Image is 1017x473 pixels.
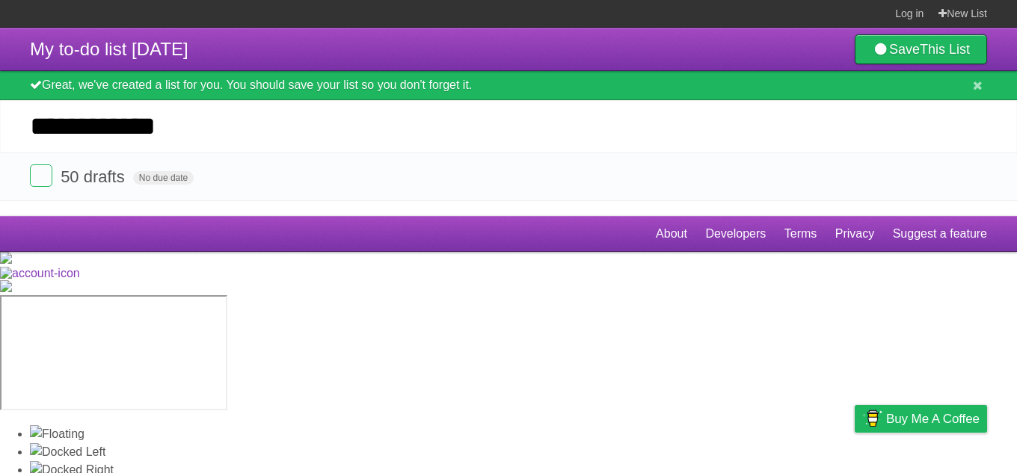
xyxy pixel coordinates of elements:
[705,220,766,248] a: Developers
[784,220,817,248] a: Terms
[30,425,85,443] img: Floating
[920,42,970,57] b: This List
[835,220,874,248] a: Privacy
[886,406,980,432] span: Buy me a coffee
[61,167,129,186] span: 50 drafts
[656,220,687,248] a: About
[133,171,194,185] span: No due date
[855,405,987,433] a: Buy me a coffee
[30,39,188,59] span: My to-do list [DATE]
[30,164,52,187] label: Done
[30,443,105,461] img: Docked Left
[862,406,882,431] img: Buy me a coffee
[855,34,987,64] a: SaveThis List
[893,220,987,248] a: Suggest a feature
